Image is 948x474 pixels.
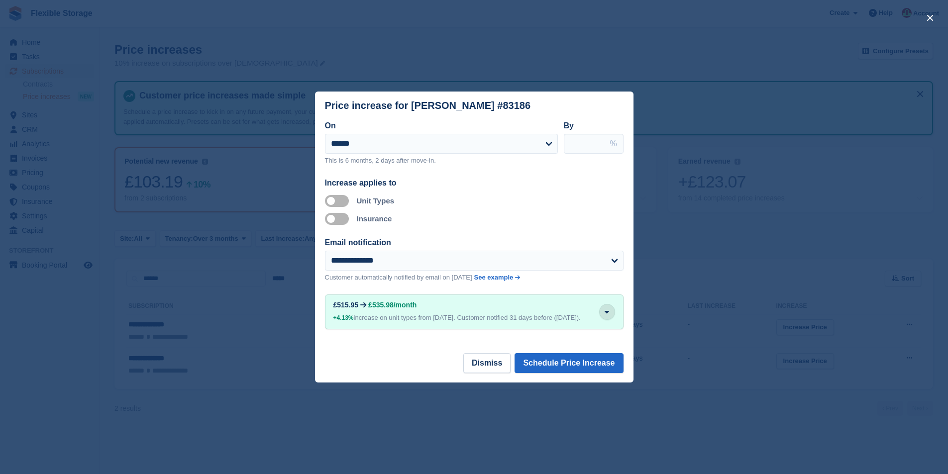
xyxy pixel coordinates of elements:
[325,100,531,111] div: Price increase for [PERSON_NAME] #83186
[368,301,394,309] span: £535.98
[922,10,938,26] button: close
[564,121,574,130] label: By
[474,273,521,283] a: See example
[463,353,511,373] button: Dismiss
[333,314,455,321] span: increase on unit types from [DATE].
[357,214,392,223] label: Insurance
[333,313,354,323] div: +4.13%
[325,273,472,283] p: Customer automatically notified by email on [DATE]
[325,238,391,247] label: Email notification
[333,301,359,309] div: £515.95
[357,196,395,205] label: Unit Types
[474,274,514,281] span: See example
[325,156,558,166] p: This is 6 months, 2 days after move-in.
[515,353,623,373] button: Schedule Price Increase
[325,218,353,220] label: Apply to insurance
[394,301,417,309] span: /month
[325,177,624,189] div: Increase applies to
[325,121,336,130] label: On
[457,314,580,321] span: Customer notified 31 days before ([DATE]).
[325,200,353,202] label: Apply to unit types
